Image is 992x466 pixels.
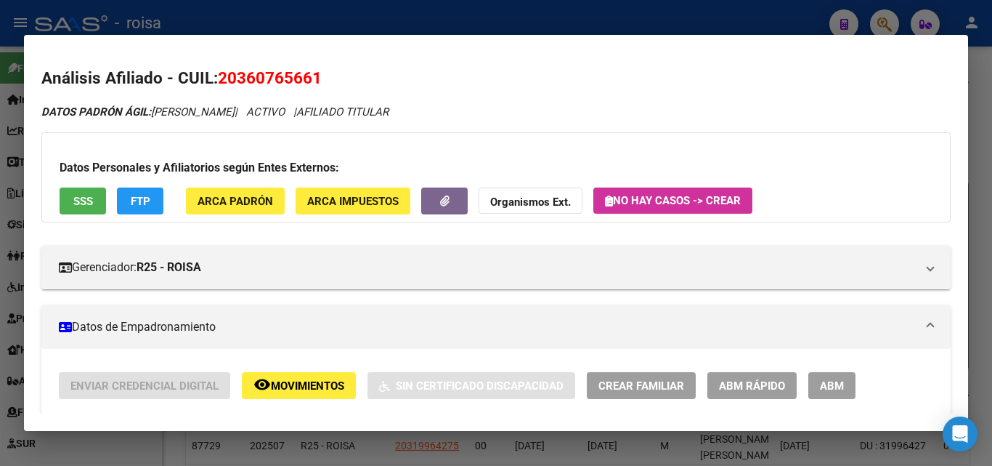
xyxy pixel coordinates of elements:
button: Organismos Ext. [479,188,582,214]
span: Crear Familiar [598,379,684,393]
mat-panel-title: Datos de Empadronamiento [59,318,916,336]
button: ARCA Impuestos [296,188,410,214]
button: ABM [808,372,855,399]
span: No hay casos -> Crear [605,194,741,207]
mat-expansion-panel-header: Datos de Empadronamiento [41,305,951,349]
button: ARCA Padrón [186,188,285,214]
h3: Datos Personales y Afiliatorios según Entes Externos: [60,159,932,177]
button: FTP [117,188,163,214]
mat-panel-title: Gerenciador: [59,259,916,276]
span: Sin Certificado Discapacidad [396,379,564,393]
span: Enviar Credencial Digital [70,379,219,393]
strong: Organismos Ext. [490,196,571,209]
strong: R25 - ROISA [137,259,201,276]
strong: DATOS PADRÓN ÁGIL: [41,105,151,118]
button: Enviar Credencial Digital [59,372,230,399]
button: Movimientos [242,372,356,399]
button: No hay casos -> Crear [593,188,752,214]
span: AFILIADO TITULAR [296,105,389,118]
mat-expansion-panel-header: Gerenciador:R25 - ROISA [41,246,951,289]
span: ARCA Impuestos [307,195,399,208]
i: | ACTIVO | [41,105,389,118]
button: Sin Certificado Discapacidad [367,372,575,399]
span: FTP [131,195,150,208]
span: Movimientos [271,379,344,393]
button: ABM Rápido [707,372,797,399]
button: Crear Familiar [587,372,696,399]
span: ABM [820,379,844,393]
h2: Análisis Afiliado - CUIL: [41,66,951,91]
div: Open Intercom Messenger [943,417,977,451]
span: 20360765661 [218,68,322,87]
button: SSS [60,188,106,214]
span: [PERSON_NAME] [41,105,235,118]
span: ABM Rápido [719,379,785,393]
span: SSS [73,195,93,208]
span: ARCA Padrón [198,195,273,208]
mat-icon: remove_red_eye [253,376,271,393]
